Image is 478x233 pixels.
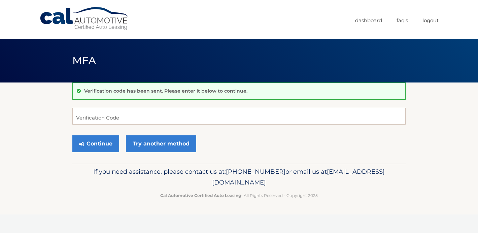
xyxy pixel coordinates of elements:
input: Verification Code [72,108,406,125]
span: MFA [72,54,96,67]
span: [PHONE_NUMBER] [226,168,285,175]
a: Cal Automotive [39,7,130,31]
span: [EMAIL_ADDRESS][DOMAIN_NAME] [212,168,385,186]
a: Logout [422,15,439,26]
p: If you need assistance, please contact us at: or email us at [77,166,401,188]
a: FAQ's [397,15,408,26]
p: Verification code has been sent. Please enter it below to continue. [84,88,247,94]
a: Try another method [126,135,196,152]
p: - All Rights Reserved - Copyright 2025 [77,192,401,199]
strong: Cal Automotive Certified Auto Leasing [160,193,241,198]
button: Continue [72,135,119,152]
a: Dashboard [355,15,382,26]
